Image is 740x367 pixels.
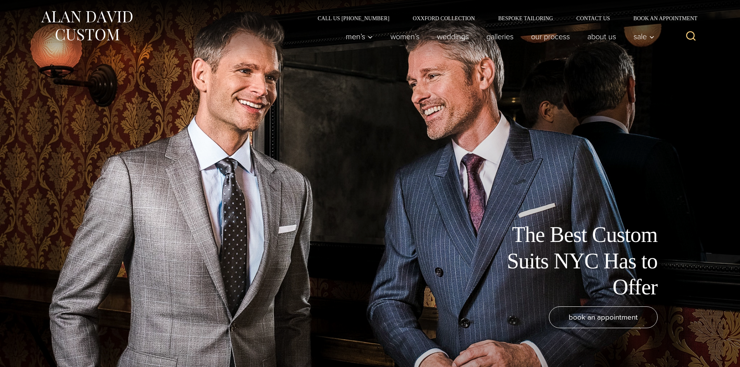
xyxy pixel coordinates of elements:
[634,33,655,40] span: Sale
[477,29,522,44] a: Galleries
[428,29,477,44] a: weddings
[306,16,700,21] nav: Secondary Navigation
[381,29,428,44] a: Women’s
[622,16,700,21] a: Book an Appointment
[401,16,486,21] a: Oxxford Collection
[337,29,658,44] nav: Primary Navigation
[486,16,564,21] a: Bespoke Tailoring
[522,29,578,44] a: Our Process
[569,311,638,323] span: book an appointment
[578,29,625,44] a: About Us
[565,16,622,21] a: Contact Us
[549,306,658,328] a: book an appointment
[682,27,700,46] button: View Search Form
[40,9,133,43] img: Alan David Custom
[306,16,401,21] a: Call Us [PHONE_NUMBER]
[483,222,658,300] h1: The Best Custom Suits NYC Has to Offer
[346,33,373,40] span: Men’s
